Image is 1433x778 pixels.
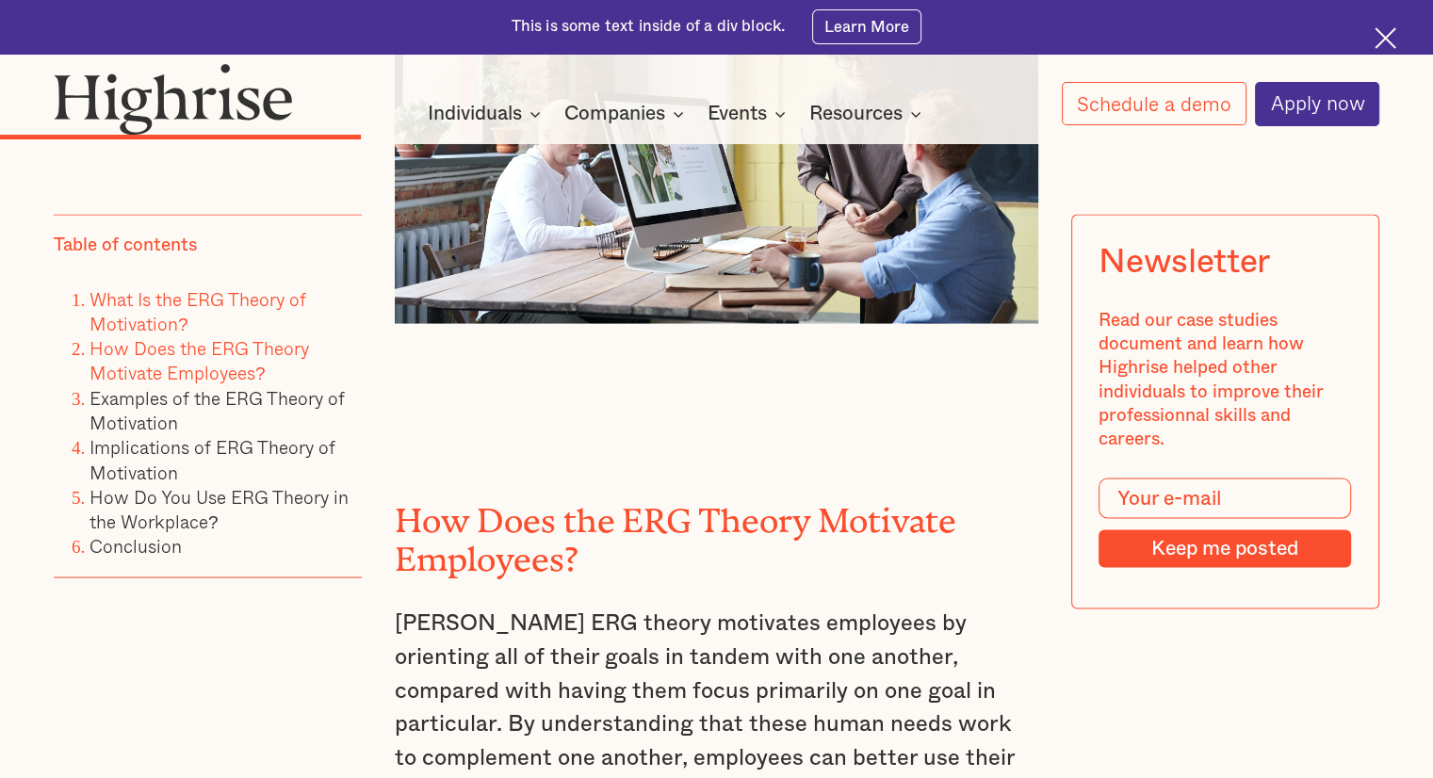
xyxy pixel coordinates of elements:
a: Conclusion [90,532,182,559]
div: Companies [564,103,665,125]
div: Resources [809,103,927,125]
img: Cross icon [1375,27,1396,49]
h2: How Does the ERG Theory Motivate Employees? [395,494,1038,570]
a: Examples of the ERG Theory of Motivation [90,383,345,435]
div: Individuals [428,103,546,125]
a: Learn More [812,9,922,43]
div: This is some text inside of a div block. [512,16,786,38]
a: Schedule a demo [1062,82,1246,125]
form: Modal Form [1099,478,1352,568]
input: Keep me posted [1099,529,1352,567]
div: Newsletter [1099,243,1270,282]
div: Events [708,103,791,125]
div: Events [708,103,767,125]
div: Read our case studies document and learn how Highrise helped other individuals to improve their p... [1099,309,1352,452]
div: Resources [809,103,903,125]
a: Apply now [1255,82,1379,126]
a: What Is the ERG Theory of Motivation? [90,284,306,336]
img: Highrise logo [54,63,293,136]
a: How Do You Use ERG Theory in the Workplace? [90,483,349,535]
a: Implications of ERG Theory of Motivation [90,433,335,485]
div: Companies [564,103,690,125]
div: Table of contents [54,234,197,257]
div: Individuals [428,103,522,125]
a: How Does the ERG Theory Motivate Employees? [90,334,309,386]
input: Your e-mail [1099,478,1352,519]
